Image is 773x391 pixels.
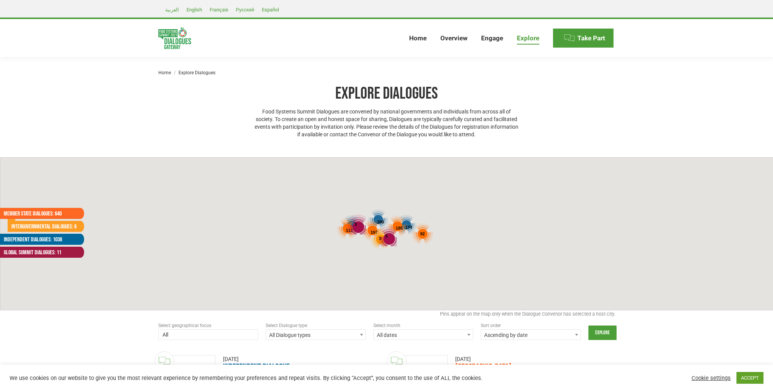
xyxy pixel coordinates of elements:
span: Take Part [577,34,605,42]
div: [DATE] [223,355,383,363]
span: All dates [374,330,473,340]
div: Pins appear on the map only when the Dialogue Convenor has selected a host city. [158,310,615,322]
span: 92 [420,231,424,236]
div: Sort order [481,322,581,329]
span: العربية [165,7,179,13]
span: Ascending by date [481,330,580,340]
p: Food Systems Summit Dialogues are convened by national governments and individuals from across al... [254,108,519,138]
h1: Explore Dialogues [254,83,519,104]
a: Русский [232,5,258,14]
a: ACCEPT [736,372,763,384]
span: Explore Dialogues [179,70,215,75]
div: Select month [373,322,473,329]
span: Engage [481,34,503,42]
a: Intergovernmental Dialogues: 6 [8,221,77,232]
img: Official Feedback available [155,351,174,371]
img: Official Feedback available [387,351,406,371]
a: Home [158,70,171,75]
span: All Dialogue types [266,329,366,340]
h3: [GEOGRAPHIC_DATA] [455,363,615,372]
span: Overview [440,34,467,42]
h3: Independent Dialogue [223,363,383,372]
span: 185 [395,226,402,230]
span: Français [210,7,228,13]
span: All Dialogue types [266,330,365,340]
img: Food Systems Summit Dialogues [158,27,191,49]
img: Menu icon [564,32,575,44]
span: Русский [236,7,254,13]
span: English [186,7,202,13]
span: All dates [373,329,473,340]
a: العربية [161,5,183,14]
div: Select Dialogue type [266,322,366,329]
input: Explore [588,326,617,340]
span: 5 [385,234,387,238]
a: Español [258,5,283,14]
div: Select geographical focus [158,322,258,329]
a: English [183,5,206,14]
div: We use cookies on our website to give you the most relevant experience by remembering your prefer... [10,375,537,381]
a: Français [206,5,232,14]
div: [DATE] [455,355,615,363]
span: Home [409,34,427,42]
span: Ascending by date [481,329,581,340]
span: Explore [517,34,539,42]
a: Cookie settings [692,375,731,381]
span: 3 [354,222,357,227]
span: Español [262,7,279,13]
